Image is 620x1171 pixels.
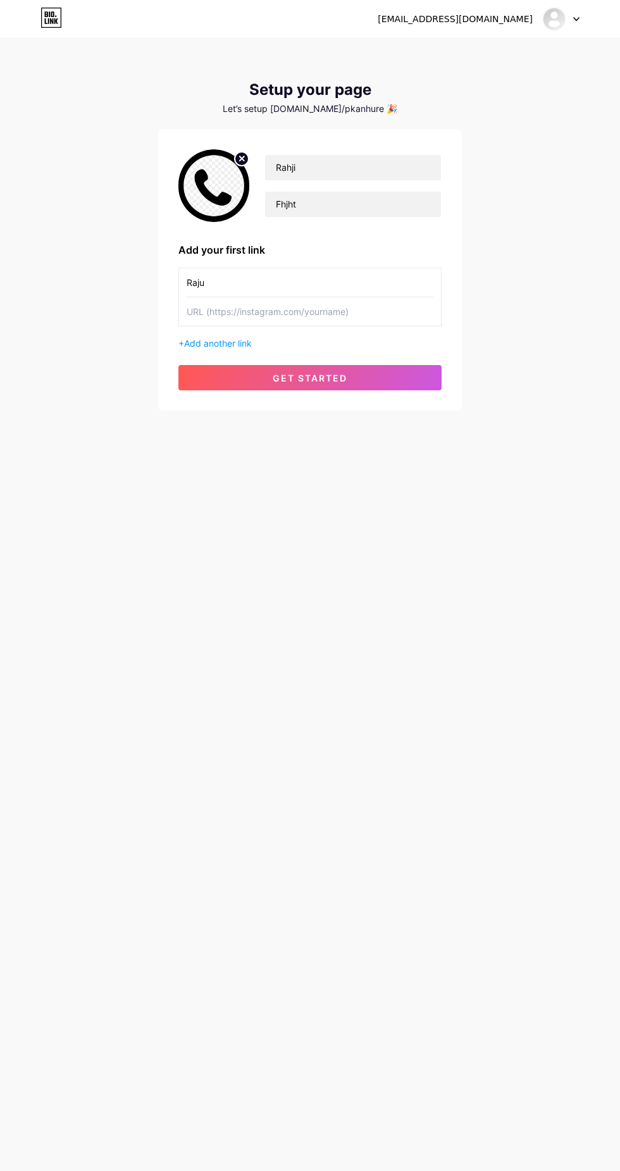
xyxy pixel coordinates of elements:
img: P kanhu Reddy [542,7,566,31]
div: [EMAIL_ADDRESS][DOMAIN_NAME] [378,13,533,26]
img: profile pic [178,149,249,222]
span: get started [273,373,347,383]
div: Let’s setup [DOMAIN_NAME]/pkanhure 🎉 [158,104,462,114]
input: bio [265,192,441,217]
div: Add your first link [178,242,442,257]
button: get started [178,365,442,390]
input: URL (https://instagram.com/yourname) [187,297,433,326]
div: Setup your page [158,81,462,99]
input: Link name (My Instagram) [187,268,433,297]
span: Add another link [184,338,252,349]
input: Your name [265,155,441,180]
div: + [178,337,442,350]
